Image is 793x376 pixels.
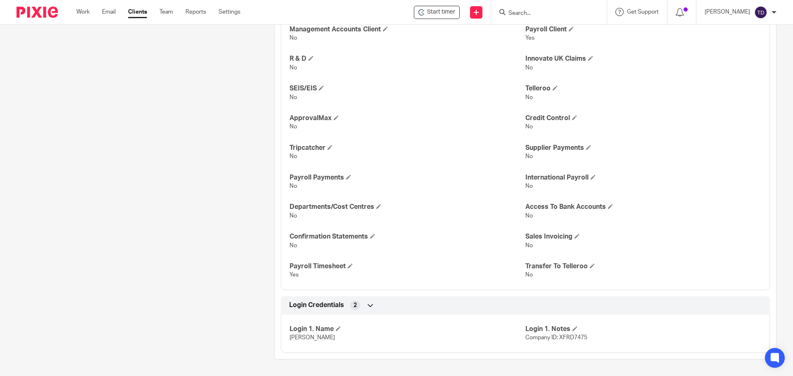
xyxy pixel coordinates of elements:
[290,95,297,100] span: No
[525,84,761,93] h4: Telleroo
[290,243,297,248] span: No
[525,262,761,271] h4: Transfer To Telleroo
[290,54,525,63] h4: R & D
[290,114,525,123] h4: ApprovalMax
[427,8,455,17] span: Start timer
[525,203,761,211] h4: Access To Bank Accounts
[76,8,90,16] a: Work
[525,232,761,241] h4: Sales Invoicing
[705,8,750,16] p: [PERSON_NAME]
[17,7,58,18] img: Pixie
[525,95,533,100] span: No
[289,301,344,310] span: Login Credentials
[414,6,460,19] div: Oxford Fire And Flood Ltd
[290,335,335,341] span: [PERSON_NAME]
[290,35,297,41] span: No
[185,8,206,16] a: Reports
[525,25,761,34] h4: Payroll Client
[290,262,525,271] h4: Payroll Timesheet
[290,124,297,130] span: No
[290,183,297,189] span: No
[525,144,761,152] h4: Supplier Payments
[290,65,297,71] span: No
[159,8,173,16] a: Team
[525,213,533,219] span: No
[525,173,761,182] h4: International Payroll
[102,8,116,16] a: Email
[290,232,525,241] h4: Confirmation Statements
[218,8,240,16] a: Settings
[525,154,533,159] span: No
[290,213,297,219] span: No
[525,335,587,341] span: Company ID: XFRD7475
[525,183,533,189] span: No
[290,84,525,93] h4: SEIS/EIS
[525,325,761,333] h4: Login 1. Notes
[290,272,299,278] span: Yes
[525,243,533,248] span: No
[627,9,659,15] span: Get Support
[525,65,533,71] span: No
[508,10,582,17] input: Search
[754,6,767,19] img: svg%3E
[128,8,147,16] a: Clients
[525,35,534,41] span: Yes
[290,144,525,152] h4: Tripcatcher
[525,124,533,130] span: No
[525,272,533,278] span: No
[354,301,357,310] span: 2
[290,25,525,34] h4: Management Accounts Client
[290,173,525,182] h4: Payroll Payments
[525,114,761,123] h4: Credit Control
[290,154,297,159] span: No
[525,54,761,63] h4: Innovate UK Claims
[290,203,525,211] h4: Departments/Cost Centres
[290,325,525,333] h4: Login 1. Name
